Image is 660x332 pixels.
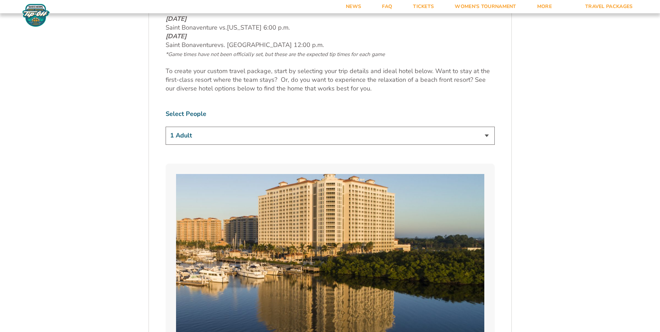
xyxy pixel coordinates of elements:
[219,23,227,32] span: vs.
[217,41,225,49] span: vs.
[166,67,495,93] p: To create your custom travel package, start by selecting your trip details and ideal hotel below....
[21,3,51,27] img: Fort Myers Tip-Off
[166,51,385,58] span: *Game times have not been officially set, but these are the expected tip times for each game
[227,23,290,32] span: [US_STATE] 6:00 p.m.
[166,6,495,58] p: Saint Bonaventure Saint Bonaventure
[166,41,385,58] span: [GEOGRAPHIC_DATA] 12:00 p.m.
[166,110,495,118] label: Select People
[166,32,186,40] em: [DATE]
[166,15,186,23] em: [DATE]
[166,6,237,14] u: Bonnies Game Schedule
